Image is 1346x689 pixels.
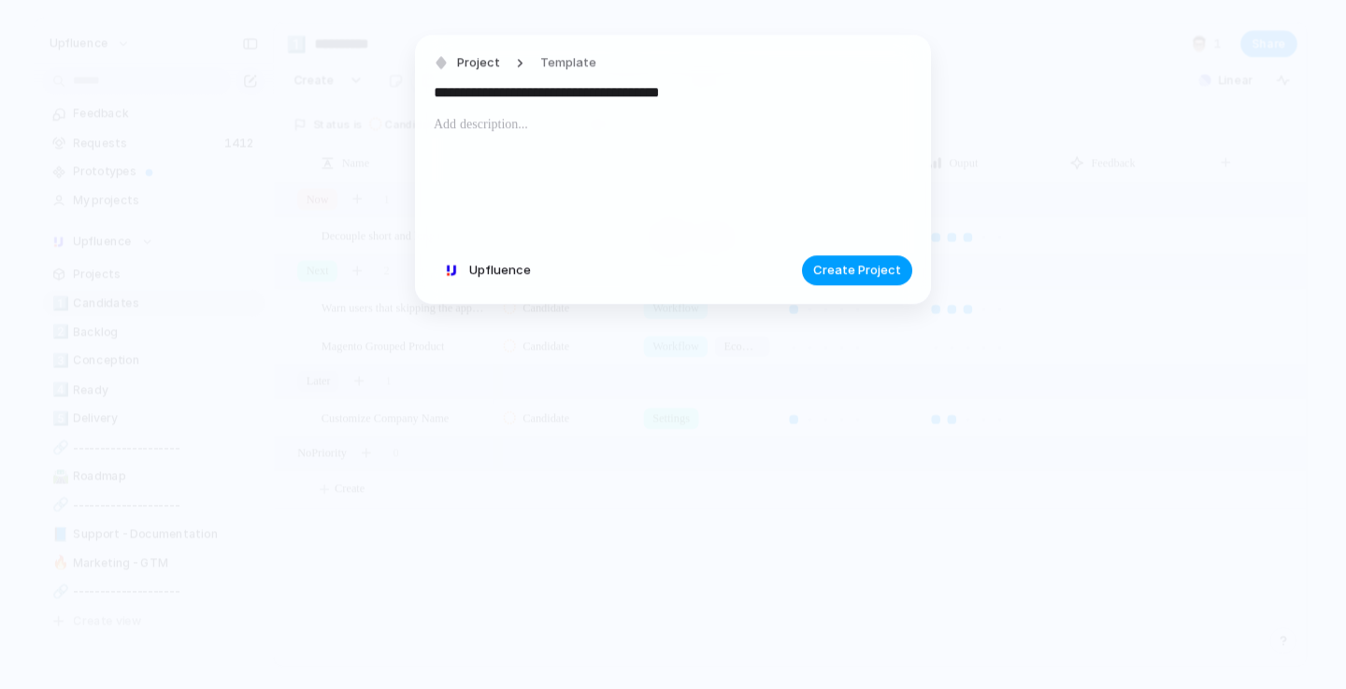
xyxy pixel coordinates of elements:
[540,54,596,73] span: Template
[802,255,912,285] button: Create Project
[529,50,608,78] button: Template
[457,54,500,73] span: Project
[429,50,506,78] button: Project
[813,261,901,280] span: Create Project
[469,261,531,280] span: Upfluence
